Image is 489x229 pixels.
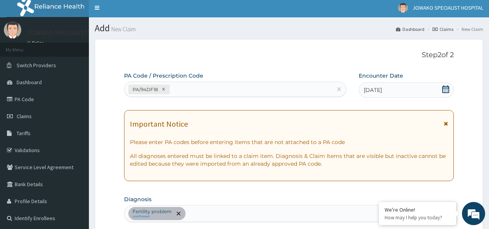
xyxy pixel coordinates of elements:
[398,3,408,13] img: User Image
[124,195,152,203] label: Diagnosis
[359,72,403,80] label: Encounter Date
[14,39,31,58] img: d_794563401_company_1708531726252_794563401
[40,43,130,53] div: Chat with us now
[130,85,159,94] div: PA/94DF18
[133,209,172,215] p: Fertility problem
[385,206,450,213] div: We're Online!
[95,23,483,33] h1: Add
[17,130,31,137] span: Tariffs
[17,79,42,86] span: Dashboard
[124,72,203,80] label: PA Code / Prescription Code
[45,66,107,144] span: We're online!
[130,138,448,146] p: Please enter PA codes before entering items that are not attached to a PA code
[130,120,188,128] h1: Important Notice
[412,4,483,11] span: JOWAKO SPECIALIST HOSPITAL
[133,215,172,219] small: confirmed
[4,21,21,39] img: User Image
[433,26,453,32] a: Claims
[364,86,382,94] span: [DATE]
[4,149,147,176] textarea: Type your message and hit 'Enter'
[454,26,483,32] li: New Claim
[175,210,182,217] span: remove selection option
[130,152,448,168] p: All diagnoses entered must be linked to a claim item. Diagnosis & Claim Items that are visible bu...
[124,51,454,59] p: Step 2 of 2
[27,29,121,36] p: JOWAKO SPECIALIST HOSPITAL
[110,26,136,32] small: New Claim
[396,26,424,32] a: Dashboard
[17,62,56,69] span: Switch Providers
[385,214,450,221] p: How may I help you today?
[27,40,46,46] a: Online
[17,113,32,120] span: Claims
[127,4,145,22] div: Minimize live chat window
